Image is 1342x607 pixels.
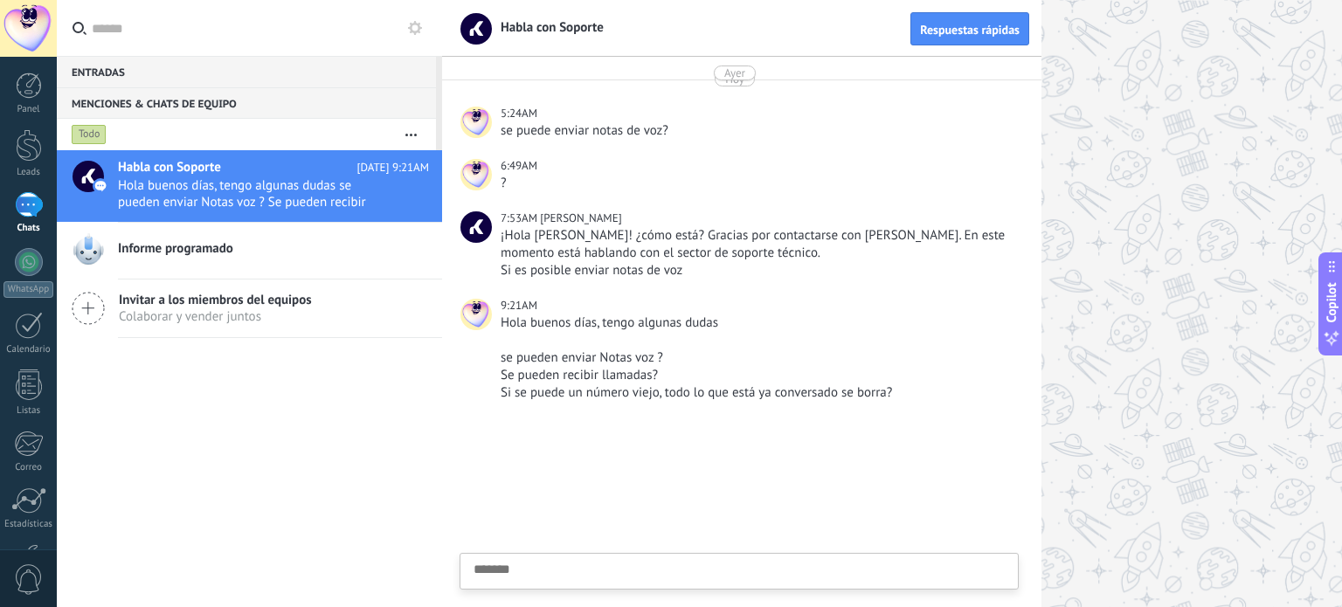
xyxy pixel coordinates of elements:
[501,122,1014,140] div: se puede enviar notas de voz?
[920,24,1020,36] span: Respuestas rápidas
[460,299,492,330] span: Sebastian Fernandez
[724,66,745,80] div: Ayer
[501,105,540,122] div: 5:24AM
[501,210,540,227] div: 7:53AM
[460,159,492,190] span: Sebastian Fernandez
[501,314,1014,332] div: Hola buenos días, tengo algunas dudas
[57,56,436,87] div: Entradas
[3,405,54,417] div: Listas
[501,262,1014,279] div: Si es posible enviar notas de voz
[1323,282,1340,322] span: Copilot
[540,210,621,225] span: Marisa
[119,308,312,325] span: Colaborar y vender juntos
[501,175,1014,192] div: ?
[501,157,540,175] div: 6:49AM
[119,292,312,308] span: Invitar a los miembros del equipos
[3,223,54,234] div: Chats
[57,223,442,279] a: Informe programado
[57,150,442,222] a: Habla con Soporte [DATE] 9:21AM Hola buenos días, tengo algunas dudas se pueden enviar Notas voz ...
[490,19,604,36] span: Habla con Soporte
[118,177,396,210] span: Hola buenos días, tengo algunas dudas se pueden enviar Notas voz ? Se pueden recibir llamadas? Si...
[460,107,492,138] span: Sebastian Fernandez
[460,211,492,243] span: Marisa
[57,87,436,119] div: Menciones & Chats de equipo
[501,227,1014,262] div: ¡Hola [PERSON_NAME]! ¿cómo está? Gracias por contactarse con [PERSON_NAME]. En este momento está ...
[501,297,540,314] div: 9:21AM
[3,344,54,355] div: Calendario
[501,349,1014,367] div: se pueden enviar Notas voz ?
[3,167,54,178] div: Leads
[3,104,54,115] div: Panel
[501,384,1014,402] div: Si se puede un número viejo, todo lo que está ya conversado se borra?
[72,124,107,145] div: Todo
[3,462,54,473] div: Correo
[3,281,53,298] div: WhatsApp
[357,159,429,176] span: [DATE] 9:21AM
[118,159,221,176] span: Habla con Soporte
[910,12,1029,45] button: Respuestas rápidas
[3,519,54,530] div: Estadísticas
[501,367,1014,384] div: Se pueden recibir llamadas?
[118,240,233,258] span: Informe programado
